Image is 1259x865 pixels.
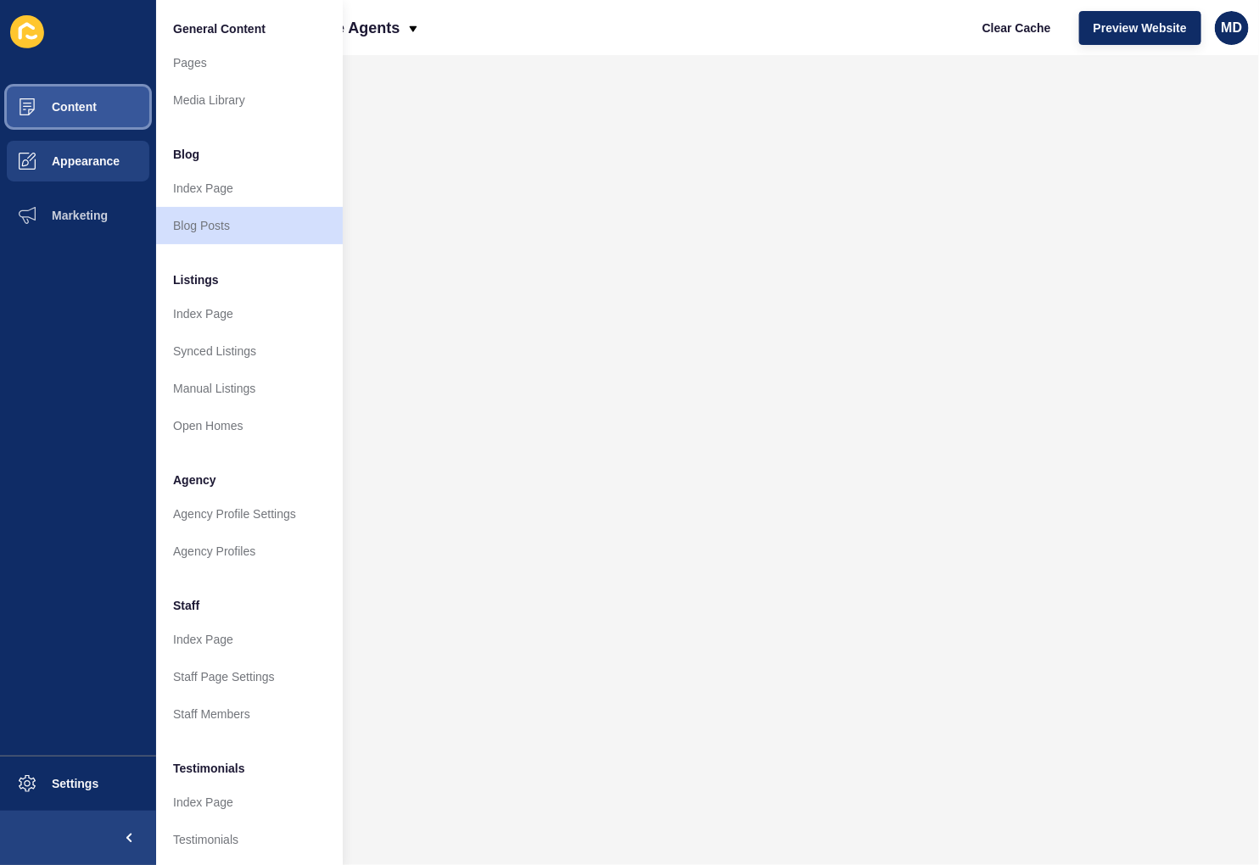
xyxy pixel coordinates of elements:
a: Agency Profile Settings [156,495,343,533]
a: Index Page [156,170,343,207]
span: Staff [173,597,199,614]
a: Testimonials [156,821,343,858]
a: Staff Members [156,695,343,733]
a: Synced Listings [156,332,343,370]
a: Open Homes [156,407,343,444]
a: Agency Profiles [156,533,343,570]
span: Listings [173,271,219,288]
span: Testimonials [173,760,245,777]
span: Agency [173,472,216,488]
a: Staff Page Settings [156,658,343,695]
a: Index Page [156,621,343,658]
span: MD [1222,20,1243,36]
span: General Content [173,20,266,37]
button: Clear Cache [968,11,1066,45]
span: Blog [173,146,199,163]
button: Preview Website [1079,11,1201,45]
a: Index Page [156,295,343,332]
a: Index Page [156,784,343,821]
a: Media Library [156,81,343,119]
span: Clear Cache [982,20,1051,36]
a: Manual Listings [156,370,343,407]
span: Preview Website [1094,20,1187,36]
a: Pages [156,44,343,81]
a: Blog Posts [156,207,343,244]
